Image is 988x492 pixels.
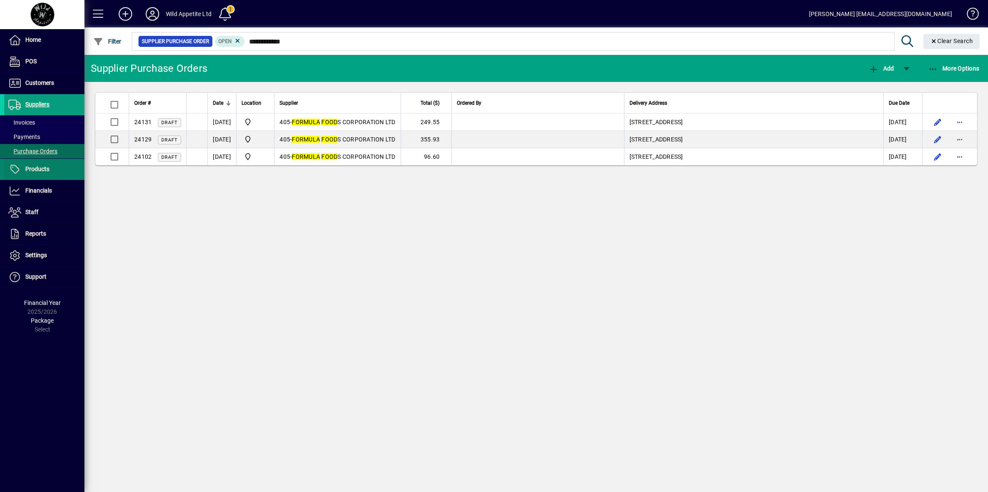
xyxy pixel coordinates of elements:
[889,98,917,108] div: Due Date
[93,38,122,45] span: Filter
[930,38,973,44] span: Clear Search
[280,98,396,108] div: Supplier
[889,98,909,108] span: Due Date
[4,266,84,288] a: Support
[630,98,667,108] span: Delivery Address
[280,136,290,143] span: 405
[421,98,440,108] span: Total ($)
[31,317,54,324] span: Package
[931,133,945,146] button: Edit
[401,131,451,148] td: 355.93
[292,119,395,125] span: S CORPORATION LTD
[242,98,261,108] span: Location
[134,98,151,108] span: Order #
[4,73,84,94] a: Customers
[25,209,38,215] span: Staff
[274,148,401,165] td: -
[953,133,966,146] button: More options
[292,119,320,125] em: FORMULA
[4,51,84,72] a: POS
[292,136,320,143] em: FORMULA
[321,136,337,143] em: FOOD
[24,299,61,306] span: Financial Year
[134,136,152,143] span: 24129
[25,252,47,258] span: Settings
[883,148,922,165] td: [DATE]
[8,148,57,155] span: Purchase Orders
[134,119,152,125] span: 24131
[953,150,966,163] button: More options
[242,98,269,108] div: Location
[25,230,46,237] span: Reports
[926,61,982,76] button: More Options
[624,148,883,165] td: [STREET_ADDRESS]
[624,131,883,148] td: [STREET_ADDRESS]
[274,114,401,131] td: -
[624,114,883,131] td: [STREET_ADDRESS]
[25,36,41,43] span: Home
[883,114,922,131] td: [DATE]
[25,166,49,172] span: Products
[218,38,232,44] span: Open
[4,180,84,201] a: Financials
[91,62,207,75] div: Supplier Purchase Orders
[25,101,49,108] span: Suppliers
[25,187,52,194] span: Financials
[207,114,236,131] td: [DATE]
[457,98,619,108] div: Ordered By
[25,273,46,280] span: Support
[161,120,178,125] span: Draft
[931,150,945,163] button: Edit
[4,30,84,51] a: Home
[139,6,166,22] button: Profile
[457,98,481,108] span: Ordered By
[928,65,980,72] span: More Options
[401,114,451,131] td: 249.55
[4,223,84,245] a: Reports
[8,133,40,140] span: Payments
[25,58,37,65] span: POS
[242,117,269,127] span: Wild Appetite Ltd
[280,119,290,125] span: 405
[869,65,894,72] span: Add
[961,2,977,29] a: Knowledge Base
[242,152,269,162] span: Wild Appetite Ltd
[809,7,952,21] div: [PERSON_NAME] [EMAIL_ADDRESS][DOMAIN_NAME]
[4,202,84,223] a: Staff
[161,137,178,143] span: Draft
[161,155,178,160] span: Draft
[213,98,231,108] div: Date
[4,159,84,180] a: Products
[25,79,54,86] span: Customers
[91,34,124,49] button: Filter
[8,119,35,126] span: Invoices
[883,131,922,148] td: [DATE]
[953,115,966,129] button: More options
[134,98,181,108] div: Order #
[401,148,451,165] td: 96.60
[4,245,84,266] a: Settings
[931,115,945,129] button: Edit
[274,131,401,148] td: -
[292,153,320,160] em: FORMULA
[112,6,139,22] button: Add
[4,144,84,158] a: Purchase Orders
[142,37,209,46] span: Supplier Purchase Order
[406,98,447,108] div: Total ($)
[166,7,212,21] div: Wild Appetite Ltd
[923,34,980,49] button: Clear
[280,98,298,108] span: Supplier
[4,130,84,144] a: Payments
[215,36,245,47] mat-chip: Completion Status: Open
[321,153,337,160] em: FOOD
[292,153,395,160] span: S CORPORATION LTD
[4,115,84,130] a: Invoices
[207,148,236,165] td: [DATE]
[321,119,337,125] em: FOOD
[213,98,223,108] span: Date
[207,131,236,148] td: [DATE]
[292,136,395,143] span: S CORPORATION LTD
[866,61,896,76] button: Add
[134,153,152,160] span: 24102
[242,134,269,144] span: Wild Appetite Ltd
